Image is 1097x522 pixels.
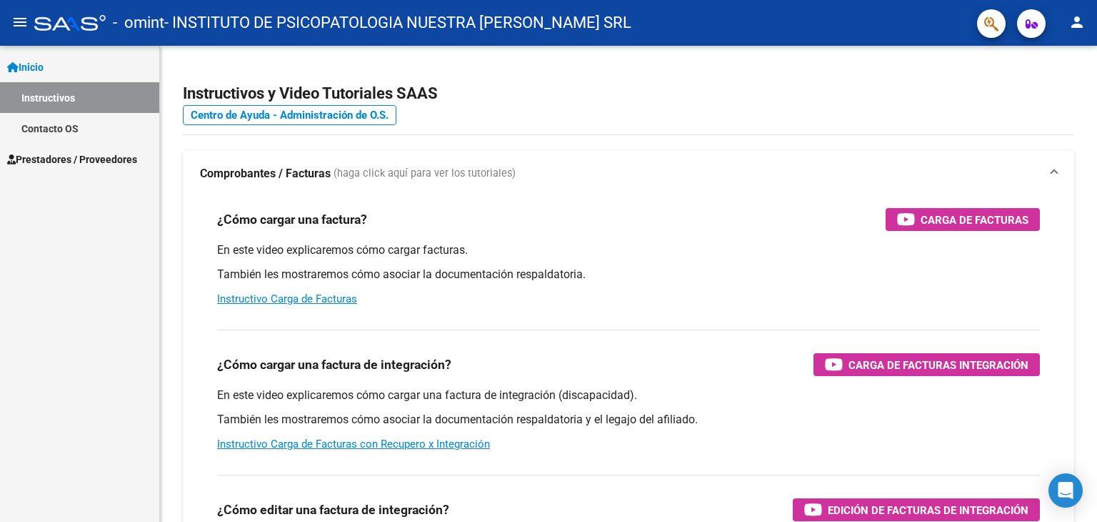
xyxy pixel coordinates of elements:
p: En este video explicaremos cómo cargar facturas. [217,242,1040,258]
a: Instructivo Carga de Facturas con Recupero x Integración [217,438,490,450]
span: (haga click aquí para ver los tutoriales) [334,166,516,182]
button: Edición de Facturas de integración [793,498,1040,521]
span: Edición de Facturas de integración [828,501,1028,519]
a: Instructivo Carga de Facturas [217,292,357,305]
span: Inicio [7,59,44,75]
p: En este video explicaremos cómo cargar una factura de integración (discapacidad). [217,388,1040,403]
button: Carga de Facturas [886,208,1040,231]
h3: ¿Cómo cargar una factura? [217,210,367,230]
span: Carga de Facturas [921,211,1028,229]
strong: Comprobantes / Facturas [200,166,331,182]
h2: Instructivos y Video Tutoriales SAAS [183,80,1074,107]
h3: ¿Cómo cargar una factura de integración? [217,355,451,375]
mat-expansion-panel-header: Comprobantes / Facturas (haga click aquí para ver los tutoriales) [183,151,1074,197]
span: Prestadores / Proveedores [7,152,137,167]
button: Carga de Facturas Integración [813,353,1040,376]
mat-icon: person [1068,14,1086,31]
h3: ¿Cómo editar una factura de integración? [217,500,449,520]
p: También les mostraremos cómo asociar la documentación respaldatoria y el legajo del afiliado. [217,412,1040,428]
div: Open Intercom Messenger [1048,473,1083,508]
a: Centro de Ayuda - Administración de O.S. [183,105,396,125]
span: Carga de Facturas Integración [848,356,1028,374]
span: - INSTITUTO DE PSICOPATOLOGIA NUESTRA [PERSON_NAME] SRL [164,7,631,39]
mat-icon: menu [11,14,29,31]
p: También les mostraremos cómo asociar la documentación respaldatoria. [217,267,1040,282]
span: - omint [113,7,164,39]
